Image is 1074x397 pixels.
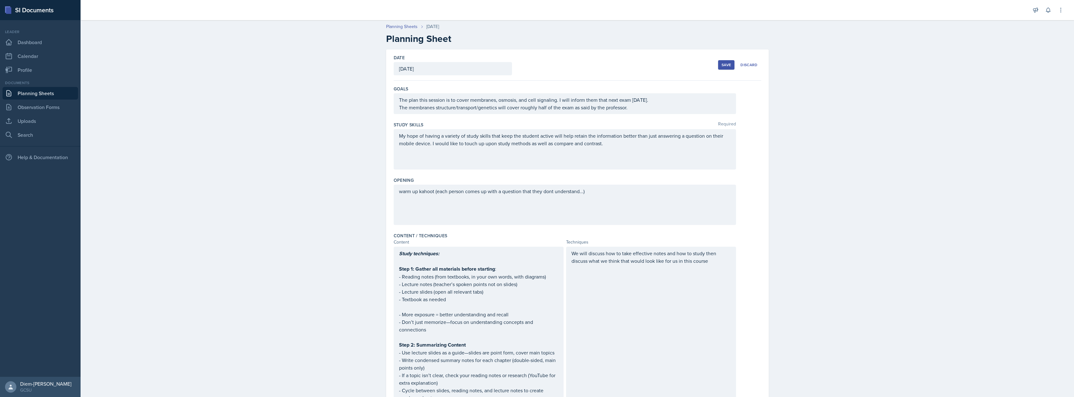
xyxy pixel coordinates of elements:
a: Dashboard [3,36,78,49]
a: Profile [3,64,78,76]
p: - Reading notes (from textbooks, in your own words, with diagrams) [399,273,558,280]
div: GCSU [20,387,71,393]
div: Documents [3,80,78,86]
a: Search [3,129,78,141]
label: Opening [394,177,414,183]
div: Techniques [566,239,736,245]
a: Calendar [3,50,78,62]
p: - Lecture slides (open all relevant tabs) [399,288,558,296]
label: Date [394,55,405,61]
button: Discard [737,60,761,70]
em: Study techniques: [399,250,439,257]
div: Content [394,239,564,245]
label: Study Skills [394,122,424,128]
div: Save [722,62,731,67]
strong: Step 2: Summarizing Content [399,341,466,348]
p: - If a topic isn’t clear, check your reading notes or research (YouTube for extra explanation) [399,371,558,387]
label: Goals [394,86,408,92]
p: The plan this session is to cover membranes, osmosis, and cell signaling. I will inform them that... [399,96,731,104]
a: Observation Forms [3,101,78,113]
p: - Lecture notes (teacher’s spoken points not on slides) [399,280,558,288]
p: - Use lecture slides as a guide—slides are point form, cover main topics [399,349,558,356]
p: : [399,265,558,273]
a: Planning Sheets [386,23,418,30]
p: - More exposure = better understanding and recall [399,311,558,318]
a: Uploads [3,115,78,127]
span: Required [718,122,736,128]
strong: Step 1: Gather all materials before starting [399,265,495,273]
p: - Textbook as needed [399,296,558,303]
button: Save [718,60,734,70]
div: [DATE] [426,23,439,30]
div: Diem-[PERSON_NAME] [20,381,71,387]
label: Content / Techniques [394,233,447,239]
p: The membranes structure/transport/genetics will cover roughly half of the exam as said by the pro... [399,104,731,111]
div: Leader [3,29,78,35]
a: Planning Sheets [3,87,78,100]
p: - Don’t just memorize—focus on understanding concepts and connections [399,318,558,333]
p: My hope of having a variety of study skills that keep the student active will help retain the inf... [399,132,731,147]
p: We will discuss how to take effective notes and how to study then discuss what we think that woul... [571,250,731,265]
div: Help & Documentation [3,151,78,164]
h2: Planning Sheet [386,33,769,44]
p: - Write condensed summary notes for each chapter (double-sided, main points only) [399,356,558,371]
p: warm up kahoot (each person comes up with a question that they dont understand...) [399,187,731,195]
div: Discard [740,62,757,67]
